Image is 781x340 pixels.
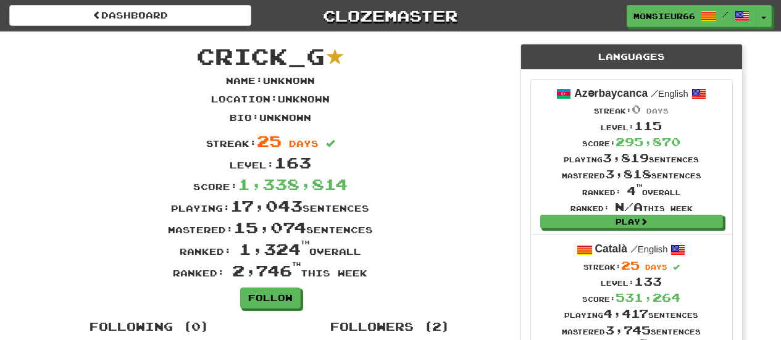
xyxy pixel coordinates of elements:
div: Ranked: overall [562,183,701,199]
span: days [646,107,669,115]
div: Languages [521,44,742,70]
span: 531,264 [616,291,680,304]
span: 3,819 [603,151,649,165]
span: 15,074 [233,218,306,236]
span: 133 [634,275,662,288]
div: Level: [562,273,701,289]
span: days [645,263,667,271]
small: English [651,89,688,99]
div: Ranked: this week [30,260,511,281]
span: 25 [621,259,640,272]
span: 163 [274,153,311,172]
div: Score: [562,134,701,150]
span: 115 [634,119,662,133]
span: 3,745 [605,323,651,337]
sup: th [292,261,301,267]
span: 4 [627,184,642,197]
span: 3,818 [605,167,651,181]
span: Crick_G [196,43,325,69]
span: 17,043 [230,196,303,215]
div: Ranked: overall [30,238,511,260]
sup: th [636,183,642,188]
a: Follow [240,288,301,309]
h4: Following (0) [39,321,261,333]
a: monsieur66 / [627,5,756,27]
div: Playing: sentences [30,195,511,217]
span: 0 [632,102,641,116]
div: Playing sentences [562,305,701,321]
div: Level: [30,152,511,173]
span: 4,417 [603,307,648,320]
div: Mastered sentences [562,166,701,182]
div: Mastered: sentences [30,217,511,238]
p: Name : Unknown [226,75,315,87]
span: monsieur66 [633,10,695,22]
span: / [630,243,638,254]
div: Streak: [30,130,511,152]
strong: Català [595,243,627,255]
span: / [722,10,729,19]
small: English [630,244,668,254]
div: Score: [562,289,701,305]
div: Score: [30,173,511,195]
span: 1,324 [239,239,309,258]
span: days [289,138,319,149]
span: N/A [615,200,643,214]
div: Streak: [562,257,701,273]
span: 2,746 [232,261,301,280]
span: 295,870 [616,135,680,149]
div: Playing sentences [562,150,701,166]
a: Clozemaster [270,5,512,27]
div: Mastered sentences [562,322,701,338]
span: 1,338,814 [238,175,348,193]
a: Play [540,215,723,228]
div: Level: [562,118,701,134]
strong: Azərbaycanca [574,87,648,99]
p: Bio : Unknown [230,112,311,124]
h4: Followers (2) [280,321,502,333]
p: Location : Unknown [211,93,330,106]
span: / [651,88,658,99]
sup: th [301,239,309,246]
div: Streak: [562,101,701,117]
a: Dashboard [9,5,251,26]
span: 25 [257,131,282,150]
span: Streak includes today. [673,264,680,271]
div: Ranked: this week [562,199,701,215]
